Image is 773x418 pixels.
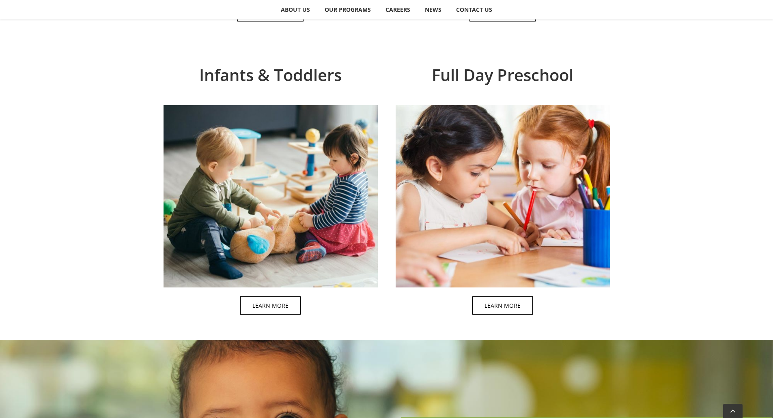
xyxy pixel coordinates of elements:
[325,7,371,13] span: OUR PROGRAMS
[318,2,378,18] a: OUR PROGRAMS
[425,7,441,13] span: NEWS
[456,7,492,13] span: CONTACT US
[385,7,410,13] span: CAREERS
[449,2,500,18] a: CONTACT US
[274,2,317,18] a: ABOUT US
[281,7,310,13] span: ABOUT US
[379,2,418,18] a: CAREERS
[418,2,449,18] a: NEWS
